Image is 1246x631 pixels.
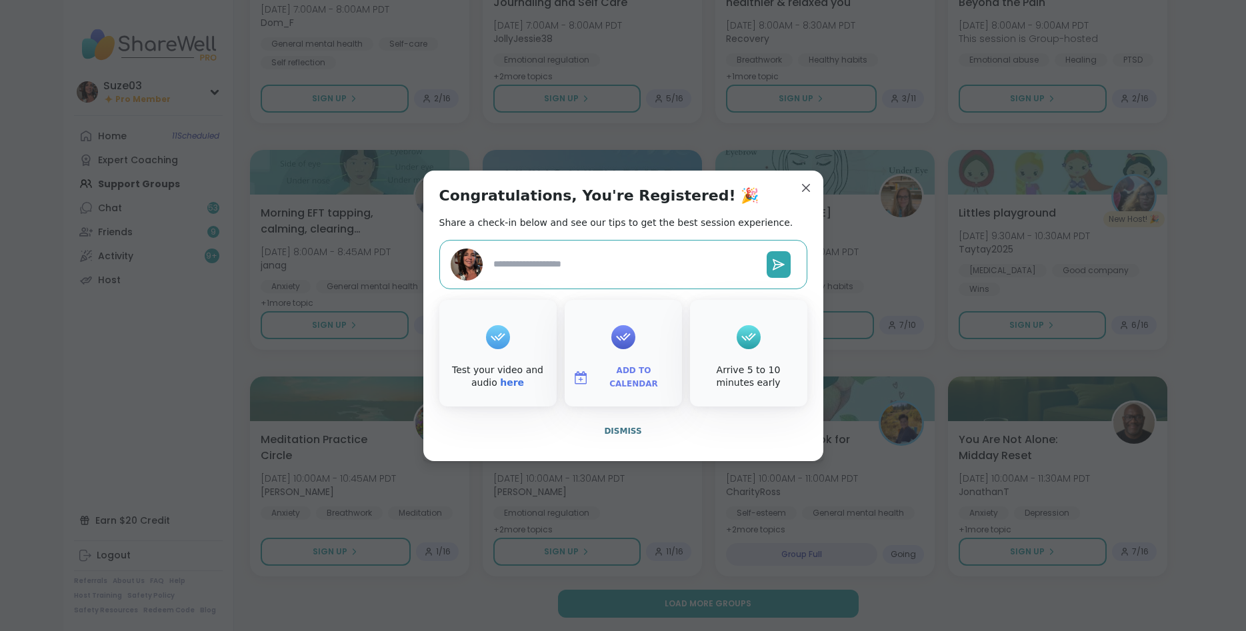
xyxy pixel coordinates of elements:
[604,426,641,436] span: Dismiss
[439,187,759,205] h1: Congratulations, You're Registered! 🎉
[500,377,524,388] a: here
[573,370,589,386] img: ShareWell Logomark
[442,364,554,390] div: Test your video and audio
[693,364,805,390] div: Arrive 5 to 10 minutes early
[439,417,807,445] button: Dismiss
[567,364,679,392] button: Add to Calendar
[439,216,793,229] h2: Share a check-in below and see our tips to get the best session experience.
[451,249,483,281] img: Suze03
[594,364,674,390] span: Add to Calendar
